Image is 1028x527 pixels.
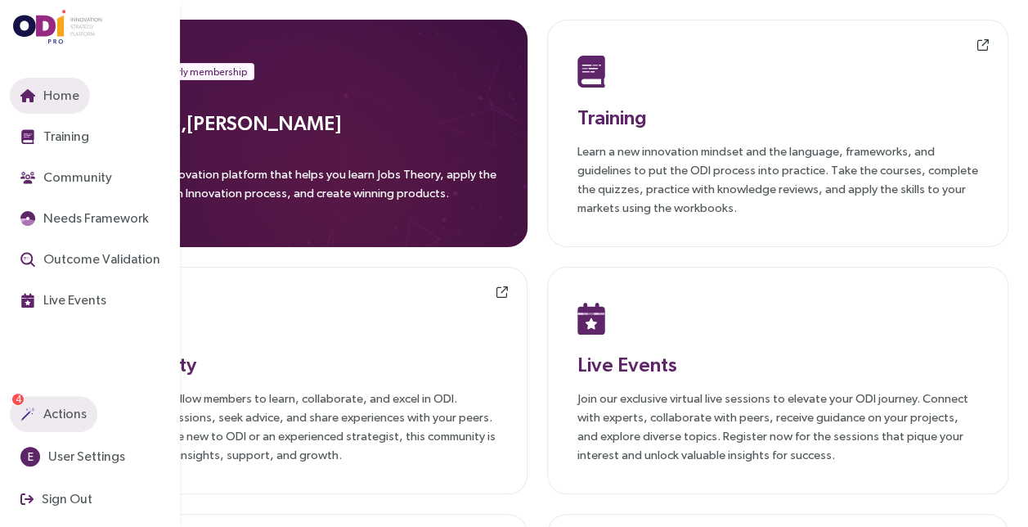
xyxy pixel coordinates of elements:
[96,389,497,464] p: Connect with fellow members to learn, collaborate, and excel in ODI. Engage in discussions, seek ...
[20,252,35,267] img: Outcome Validation
[40,126,89,146] span: Training
[10,241,171,277] button: Outcome Validation
[10,282,117,318] button: Live Events
[10,481,103,517] button: Sign Out
[10,439,136,475] button: EUser Settings
[95,164,498,212] p: ODIpro is an innovation platform that helps you learn Jobs Theory, apply the Outcome-Driven Innov...
[577,142,979,217] p: Learn a new innovation mindset and the language, frameworks, and guidelines to put the ODI proces...
[20,211,35,226] img: JTBD Needs Framework
[577,55,606,88] img: Training
[161,64,247,80] span: Yearly membership
[40,208,149,228] span: Needs Framework
[20,407,35,421] img: Actions
[45,446,125,466] span: User Settings
[577,349,979,379] h3: Live Events
[40,290,106,310] span: Live Events
[13,10,103,44] img: ODIpro
[20,129,35,144] img: Training
[12,394,24,405] sup: 4
[40,85,79,106] span: Home
[40,249,160,269] span: Outcome Validation
[10,78,90,114] button: Home
[96,349,497,379] h3: Community
[95,108,498,137] h3: Welcome, [PERSON_NAME]
[28,447,34,466] span: E
[10,396,97,432] button: Actions
[10,119,100,155] button: Training
[40,167,112,187] span: Community
[577,302,606,335] img: Live Events
[20,170,35,185] img: Community
[577,389,979,464] p: Join our exclusive virtual live sessions to elevate your ODI journey. Connect with experts, colla...
[10,160,123,196] button: Community
[577,102,979,132] h3: Training
[10,200,159,236] button: Needs Framework
[16,394,21,405] span: 4
[20,293,35,308] img: Live Events
[40,403,87,424] span: Actions
[38,489,92,509] span: Sign Out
